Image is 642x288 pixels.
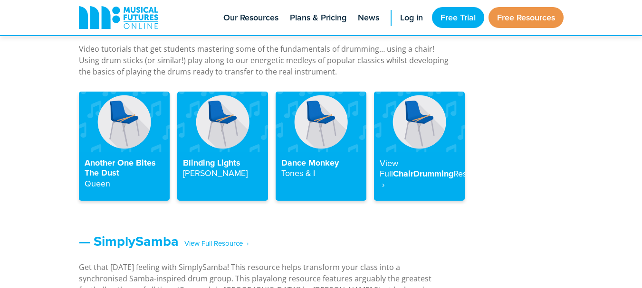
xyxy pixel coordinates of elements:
[380,157,398,180] strong: View Full
[432,7,484,28] a: Free Trial
[85,158,164,189] h4: Another One Bites The Dust
[380,167,488,190] strong: Resource ‎ ›
[79,92,170,201] a: Another One Bites The DustQueen
[179,235,249,252] span: ‎ ‎ ‎ View Full Resource‎‏‏‎ ‎ ›
[374,92,465,201] a: View FullChairDrummingResource ‎ ›
[281,167,315,179] strong: Tones & I
[85,177,110,189] strong: Queen
[358,11,379,24] span: News
[183,167,248,179] strong: [PERSON_NAME]
[177,92,268,201] a: Blinding Lights[PERSON_NAME]
[489,7,564,28] a: Free Resources
[400,11,423,24] span: Log in
[79,43,450,77] p: Video tutorials that get students mastering some of the fundamentals of drumming… using a chair! ...
[380,158,459,190] h4: ChairDrumming
[281,158,361,179] h4: Dance Monkey
[290,11,346,24] span: Plans & Pricing
[183,158,262,179] h4: Blinding Lights
[79,231,249,251] a: — SimplySamba‎ ‎ ‎ View Full Resource‎‏‏‎ ‎ ›
[276,92,366,201] a: Dance MonkeyTones & I
[223,11,278,24] span: Our Resources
